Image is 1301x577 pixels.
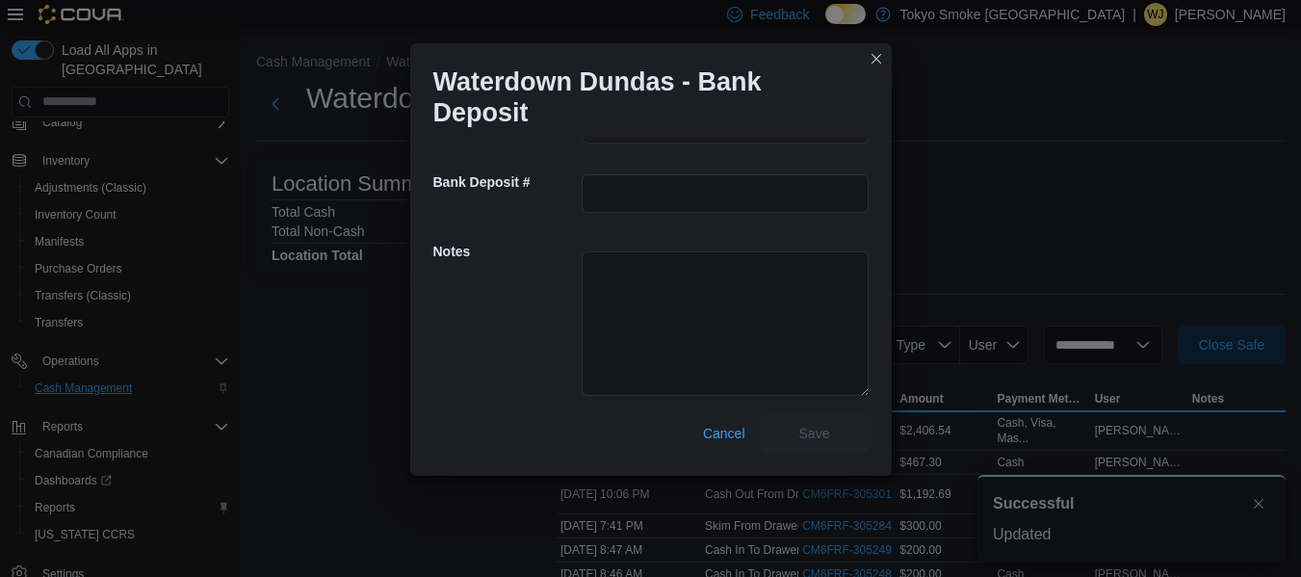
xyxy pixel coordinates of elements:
[761,414,869,453] button: Save
[799,424,830,443] span: Save
[433,232,578,271] h5: Notes
[433,163,578,201] h5: Bank Deposit #
[695,414,753,453] button: Cancel
[433,66,853,128] h1: Waterdown Dundas - Bank Deposit
[703,424,745,443] span: Cancel
[865,47,888,70] button: Closes this modal window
